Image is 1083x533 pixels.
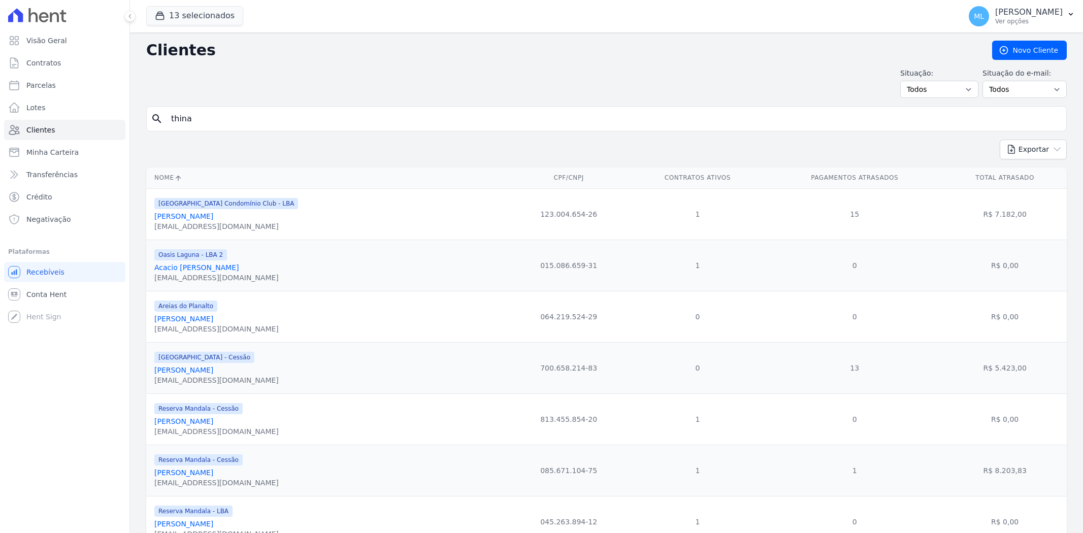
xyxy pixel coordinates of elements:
a: Minha Carteira [4,142,125,162]
a: Parcelas [4,75,125,95]
span: Minha Carteira [26,147,79,157]
span: [GEOGRAPHIC_DATA] Condomínio Club - LBA [154,198,298,209]
span: Transferências [26,170,78,180]
span: [GEOGRAPHIC_DATA] - Cessão [154,352,254,363]
span: Contratos [26,58,61,68]
span: Recebíveis [26,267,64,277]
td: 1 [629,393,767,445]
td: 700.658.214-83 [509,342,629,393]
td: 123.004.654-26 [509,188,629,240]
th: Pagamentos Atrasados [766,168,943,188]
span: Lotes [26,103,46,113]
div: [EMAIL_ADDRESS][DOMAIN_NAME] [154,478,279,488]
button: 13 selecionados [146,6,243,25]
button: Exportar [1000,140,1067,159]
td: 1 [766,445,943,496]
td: R$ 0,00 [943,291,1067,342]
td: 064.219.524-29 [509,291,629,342]
td: R$ 8.203,83 [943,445,1067,496]
td: 15 [766,188,943,240]
a: Clientes [4,120,125,140]
a: Negativação [4,209,125,229]
a: [PERSON_NAME] [154,417,213,425]
span: Parcelas [26,80,56,90]
a: [PERSON_NAME] [154,366,213,374]
span: Conta Hent [26,289,67,299]
td: 0 [629,342,767,393]
td: R$ 0,00 [943,240,1067,291]
a: Novo Cliente [992,41,1067,60]
span: Negativação [26,214,71,224]
label: Situação do e-mail: [982,68,1067,79]
label: Situação: [900,68,978,79]
a: Conta Hent [4,284,125,305]
div: [EMAIL_ADDRESS][DOMAIN_NAME] [154,324,279,334]
h2: Clientes [146,41,976,59]
span: Areias do Planalto [154,301,217,312]
a: Recebíveis [4,262,125,282]
a: [PERSON_NAME] [154,520,213,528]
td: 0 [766,393,943,445]
div: [EMAIL_ADDRESS][DOMAIN_NAME] [154,426,279,437]
td: 0 [629,291,767,342]
i: search [151,113,163,125]
span: Reserva Mandala - LBA [154,506,233,517]
td: R$ 5.423,00 [943,342,1067,393]
td: 015.086.659-31 [509,240,629,291]
td: 813.455.854-20 [509,393,629,445]
span: Clientes [26,125,55,135]
span: ML [974,13,984,20]
th: CPF/CNPJ [509,168,629,188]
td: 085.671.104-75 [509,445,629,496]
span: Visão Geral [26,36,67,46]
a: Visão Geral [4,30,125,51]
th: Contratos Ativos [629,168,767,188]
td: 0 [766,291,943,342]
button: ML [PERSON_NAME] Ver opções [961,2,1083,30]
p: [PERSON_NAME] [995,7,1063,17]
td: 1 [629,445,767,496]
a: [PERSON_NAME] [154,212,213,220]
div: [EMAIL_ADDRESS][DOMAIN_NAME] [154,221,298,231]
div: Plataformas [8,246,121,258]
a: Lotes [4,97,125,118]
input: Buscar por nome, CPF ou e-mail [165,109,1062,129]
a: [PERSON_NAME] [154,315,213,323]
td: R$ 0,00 [943,393,1067,445]
span: Reserva Mandala - Cessão [154,454,243,465]
div: [EMAIL_ADDRESS][DOMAIN_NAME] [154,273,279,283]
a: Contratos [4,53,125,73]
a: Acacio [PERSON_NAME] [154,263,239,272]
span: Crédito [26,192,52,202]
a: Crédito [4,187,125,207]
span: Oasis Laguna - LBA 2 [154,249,227,260]
a: Transferências [4,164,125,185]
td: 1 [629,188,767,240]
td: R$ 7.182,00 [943,188,1067,240]
a: [PERSON_NAME] [154,469,213,477]
div: [EMAIL_ADDRESS][DOMAIN_NAME] [154,375,279,385]
td: 1 [629,240,767,291]
th: Total Atrasado [943,168,1067,188]
p: Ver opções [995,17,1063,25]
span: Reserva Mandala - Cessão [154,403,243,414]
th: Nome [146,168,509,188]
td: 0 [766,240,943,291]
td: 13 [766,342,943,393]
